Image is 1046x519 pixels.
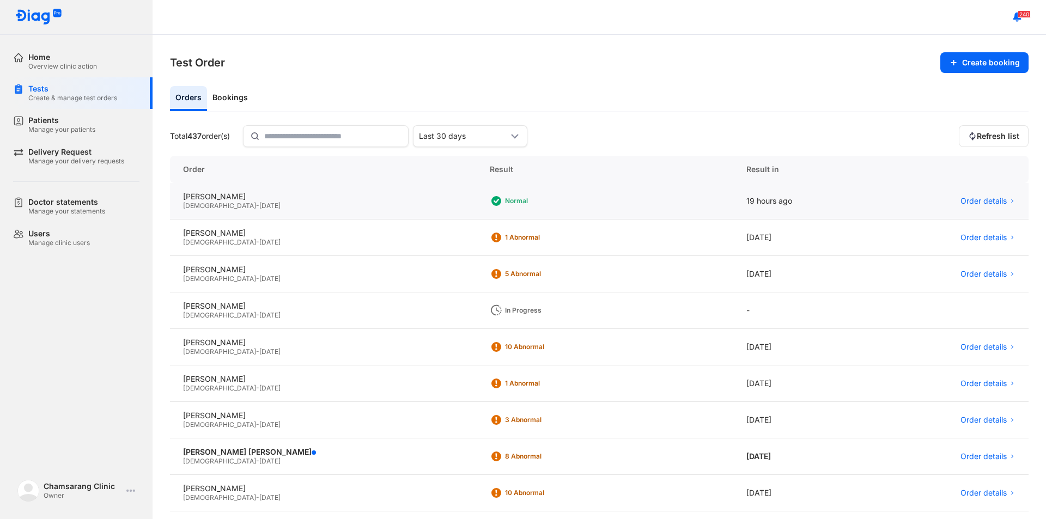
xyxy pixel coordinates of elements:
[183,384,256,392] span: [DEMOGRAPHIC_DATA]
[505,452,592,461] div: 8 Abnormal
[733,329,872,365] div: [DATE]
[170,156,477,183] div: Order
[960,451,1007,461] span: Order details
[259,311,281,319] span: [DATE]
[977,131,1019,141] span: Refresh list
[733,219,872,256] div: [DATE]
[940,52,1029,73] button: Create booking
[259,420,281,429] span: [DATE]
[183,484,464,493] div: [PERSON_NAME]
[183,411,464,420] div: [PERSON_NAME]
[960,269,1007,279] span: Order details
[183,447,464,457] div: [PERSON_NAME] [PERSON_NAME]
[256,202,259,210] span: -
[960,233,1007,242] span: Order details
[28,229,90,239] div: Users
[960,488,1007,498] span: Order details
[259,238,281,246] span: [DATE]
[256,384,259,392] span: -
[733,256,872,292] div: [DATE]
[28,84,117,94] div: Tests
[44,481,122,491] div: Chamsarang Clinic
[733,292,872,329] div: -
[183,265,464,274] div: [PERSON_NAME]
[28,52,97,62] div: Home
[170,86,207,111] div: Orders
[256,420,259,429] span: -
[28,94,117,102] div: Create & manage test orders
[256,457,259,465] span: -
[28,207,105,216] div: Manage your statements
[256,493,259,502] span: -
[44,491,122,500] div: Owner
[28,125,95,134] div: Manage your patients
[259,384,281,392] span: [DATE]
[505,306,592,315] div: In Progress
[183,493,256,502] span: [DEMOGRAPHIC_DATA]
[477,156,733,183] div: Result
[505,233,592,242] div: 1 Abnormal
[28,197,105,207] div: Doctor statements
[256,347,259,356] span: -
[207,86,253,111] div: Bookings
[187,131,202,141] span: 437
[505,416,592,424] div: 3 Abnormal
[170,55,225,70] h3: Test Order
[505,197,592,205] div: Normal
[505,379,592,388] div: 1 Abnormal
[183,420,256,429] span: [DEMOGRAPHIC_DATA]
[183,238,256,246] span: [DEMOGRAPHIC_DATA]
[183,301,464,311] div: [PERSON_NAME]
[28,115,95,125] div: Patients
[1018,10,1031,18] span: 240
[259,457,281,465] span: [DATE]
[183,228,464,238] div: [PERSON_NAME]
[733,475,872,511] div: [DATE]
[259,274,281,283] span: [DATE]
[960,196,1007,206] span: Order details
[259,347,281,356] span: [DATE]
[960,415,1007,425] span: Order details
[733,156,872,183] div: Result in
[183,374,464,384] div: [PERSON_NAME]
[183,347,256,356] span: [DEMOGRAPHIC_DATA]
[183,192,464,202] div: [PERSON_NAME]
[256,311,259,319] span: -
[17,480,39,502] img: logo
[28,157,124,166] div: Manage your delivery requests
[183,457,256,465] span: [DEMOGRAPHIC_DATA]
[183,311,256,319] span: [DEMOGRAPHIC_DATA]
[959,125,1029,147] button: Refresh list
[733,183,872,219] div: 19 hours ago
[28,62,97,71] div: Overview clinic action
[183,202,256,210] span: [DEMOGRAPHIC_DATA]
[505,270,592,278] div: 5 Abnormal
[15,9,62,26] img: logo
[419,131,508,141] div: Last 30 days
[170,131,230,141] div: Total order(s)
[733,438,872,475] div: [DATE]
[256,274,259,283] span: -
[259,202,281,210] span: [DATE]
[960,342,1007,352] span: Order details
[505,489,592,497] div: 10 Abnormal
[733,365,872,402] div: [DATE]
[960,378,1007,388] span: Order details
[183,338,464,347] div: [PERSON_NAME]
[183,274,256,283] span: [DEMOGRAPHIC_DATA]
[256,238,259,246] span: -
[505,343,592,351] div: 10 Abnormal
[28,239,90,247] div: Manage clinic users
[259,493,281,502] span: [DATE]
[733,402,872,438] div: [DATE]
[28,147,124,157] div: Delivery Request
